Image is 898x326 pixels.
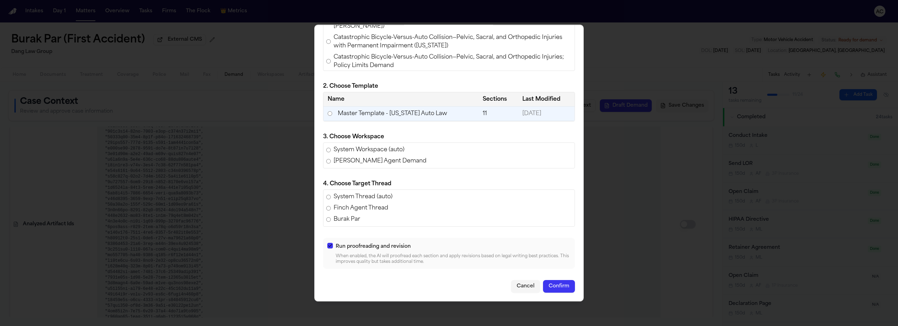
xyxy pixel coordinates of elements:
[334,215,360,224] span: Burak Par
[326,159,331,164] input: [PERSON_NAME] Agent Demand
[334,204,388,212] span: Finch Agent Thread
[336,244,411,249] span: Run proofreading and revision
[326,217,331,222] input: Burak Par
[334,157,427,165] span: [PERSON_NAME] Agent Demand
[323,133,575,141] p: 3. Choose Workspace
[326,59,331,64] input: Catastrophic Bicycle-Versus-Auto Collision—Pelvic, Sacral, and Orthopedic Injuries; Policy Limits...
[478,106,518,121] td: 11
[334,193,393,201] span: System Thread (auto)
[543,280,575,293] button: Confirm
[518,106,575,121] td: [DATE]
[323,82,575,91] p: 2. Choose Template
[323,92,478,107] th: Name
[478,92,518,107] th: Sections
[323,180,575,188] p: 4. Choose Target Thread
[334,146,404,154] span: System Workspace (auto)
[326,148,331,152] input: System Workspace (auto)
[334,33,572,50] span: Catastrophic Bicycle-Versus-Auto Collision—Pelvic, Sacral, and Orthopedic Injuries with Permanent...
[511,280,540,293] button: Cancel
[336,253,571,265] p: When enabled, the AI will proofread each section and apply revisions based on legal writing best ...
[518,92,575,107] th: Last Modified
[326,206,331,211] input: Finch Agent Thread
[334,5,572,31] span: Policy Limits Demand for Catastrophic Orthopedic Injuries – Moped v. Vehicle, [GEOGRAPHIC_DATA], ...
[326,195,331,199] input: System Thread (auto)
[323,107,478,121] td: Master Template - [US_STATE] Auto Law
[326,39,331,44] input: Catastrophic Bicycle-Versus-Auto Collision—Pelvic, Sacral, and Orthopedic Injuries with Permanent...
[334,53,572,70] span: Catastrophic Bicycle-Versus-Auto Collision—Pelvic, Sacral, and Orthopedic Injuries; Policy Limits...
